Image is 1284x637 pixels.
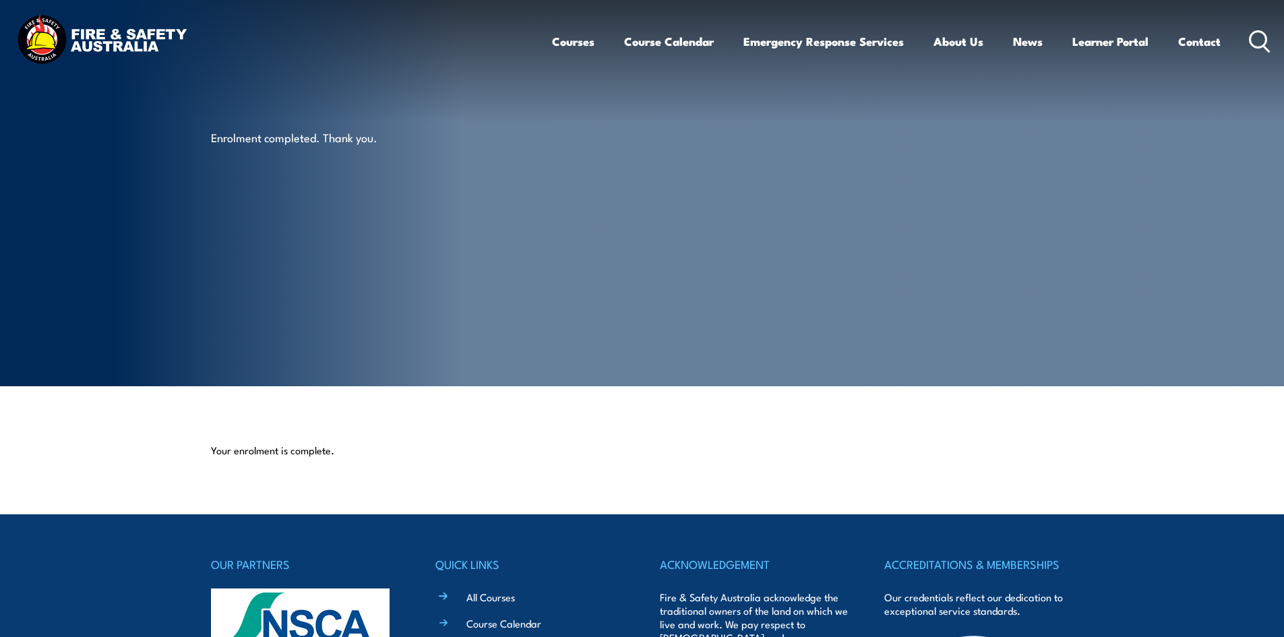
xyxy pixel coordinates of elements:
[211,129,457,145] p: Enrolment completed. Thank you.
[1072,24,1149,59] a: Learner Portal
[934,24,983,59] a: About Us
[884,590,1073,617] p: Our credentials reflect our dedication to exceptional service standards.
[435,555,624,574] h4: QUICK LINKS
[211,555,400,574] h4: OUR PARTNERS
[660,555,849,574] h4: ACKNOWLEDGEMENT
[884,555,1073,574] h4: ACCREDITATIONS & MEMBERSHIPS
[211,444,1074,457] p: Your enrolment is complete.
[1013,24,1043,59] a: News
[466,590,515,604] a: All Courses
[552,24,594,59] a: Courses
[466,616,541,630] a: Course Calendar
[1178,24,1221,59] a: Contact
[624,24,714,59] a: Course Calendar
[743,24,904,59] a: Emergency Response Services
